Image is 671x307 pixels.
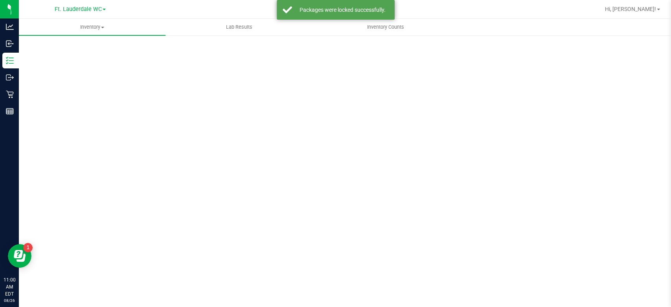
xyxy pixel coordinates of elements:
[4,298,15,303] p: 08/26
[19,24,165,31] span: Inventory
[19,19,165,35] a: Inventory
[55,6,102,13] span: Ft. Lauderdale WC
[4,276,15,298] p: 11:00 AM EDT
[23,243,33,252] iframe: Resource center unread badge
[6,40,14,48] inline-svg: Inbound
[296,6,389,14] div: Packages were locked successfully.
[6,23,14,31] inline-svg: Analytics
[6,107,14,115] inline-svg: Reports
[605,6,656,12] span: Hi, [PERSON_NAME]!
[313,19,459,35] a: Inventory Counts
[215,24,263,31] span: Lab Results
[6,74,14,81] inline-svg: Outbound
[6,90,14,98] inline-svg: Retail
[357,24,415,31] span: Inventory Counts
[8,244,31,268] iframe: Resource center
[165,19,312,35] a: Lab Results
[6,57,14,64] inline-svg: Inventory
